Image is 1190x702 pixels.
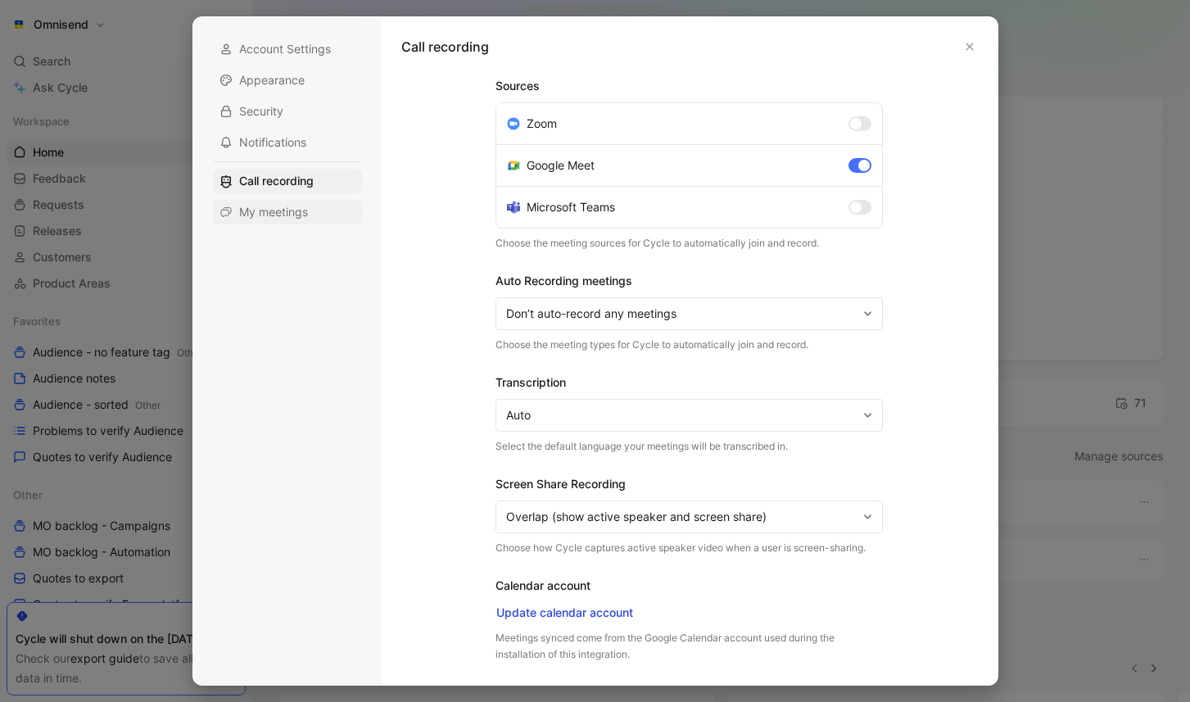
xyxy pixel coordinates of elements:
[213,99,362,124] div: Security
[239,41,331,57] span: Account Settings
[239,134,306,151] span: Notifications
[506,304,857,324] span: Don’t auto-record any meetings
[495,438,883,455] p: Select the default language your meetings will be transcribed in.
[495,235,883,251] p: Choose the meeting sources for Cycle to automatically join and record.
[506,507,857,527] span: Overlap (show active speaker and screen share)
[496,603,633,623] span: Update calendar account
[495,271,883,291] h3: Auto Recording meetings
[213,200,362,224] div: My meetings
[495,76,883,96] h3: Sources
[401,37,489,57] h1: Call recording
[239,103,283,120] span: Security
[213,37,362,61] div: Account Settings
[507,197,615,217] div: Microsoft Teams
[239,173,314,189] span: Call recording
[495,373,883,392] h3: Transcription
[495,337,883,353] p: Choose the meeting types for Cycle to automatically join and record.
[495,602,634,623] button: Update calendar account
[495,474,883,494] h3: Screen Share Recording
[495,630,883,663] p: Meetings synced come from the Google Calendar account used during the installation of this integr...
[506,405,857,425] span: Auto
[495,297,883,330] button: Don’t auto-record any meetings
[495,540,883,556] p: Choose how Cycle captures active speaker video when a user is screen-sharing.
[213,68,362,93] div: Appearance
[495,576,883,596] h3: Calendar account
[507,114,557,134] div: Zoom
[239,72,305,88] span: Appearance
[213,169,362,193] div: Call recording
[239,204,308,220] span: My meetings
[495,500,883,533] button: Overlap (show active speaker and screen share)
[507,156,595,175] div: Google Meet
[213,130,362,155] div: Notifications
[495,399,883,432] button: Auto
